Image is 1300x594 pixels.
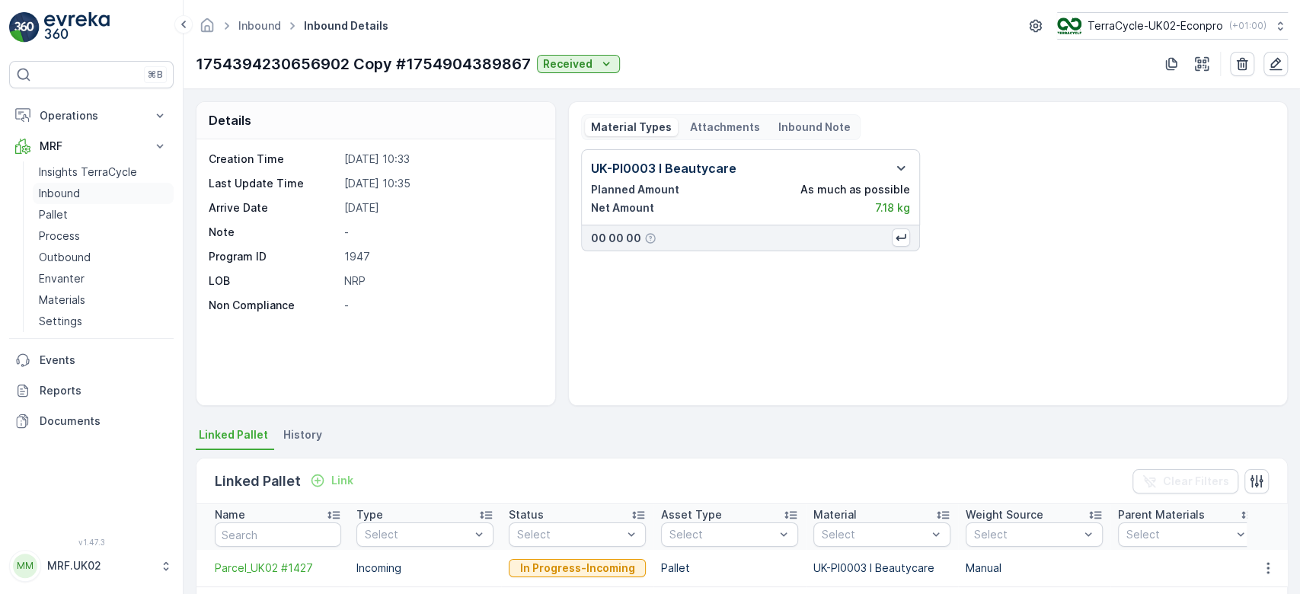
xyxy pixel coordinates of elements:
[209,298,338,313] p: Non Compliance
[344,225,538,240] p: -
[1132,469,1238,493] button: Clear Filters
[39,164,137,180] p: Insights TerraCycle
[33,289,174,311] a: Materials
[1057,12,1288,40] button: TerraCycle-UK02-Econpro(+01:00)
[1118,507,1205,522] p: Parent Materials
[344,200,538,216] p: [DATE]
[215,522,341,547] input: Search
[1163,474,1229,489] p: Clear Filters
[209,152,338,167] p: Creation Time
[1229,20,1266,32] p: ( +01:00 )
[806,550,958,586] td: UK-PI0003 I Beautycare
[81,350,111,363] span: Pallet
[591,159,736,177] p: UK-PI0003 I Beautycare
[33,247,174,268] a: Outbound
[822,527,927,542] p: Select
[215,560,341,576] a: Parcel_UK02 #1427
[690,120,760,135] p: Attachments
[1126,527,1231,542] p: Select
[209,176,338,191] p: Last Update Time
[13,300,80,313] span: Net Weight :
[39,271,85,286] p: Envanter
[9,131,174,161] button: MRF
[40,353,168,368] p: Events
[13,325,85,338] span: Tare Weight :
[509,559,646,577] button: In Progress-Incoming
[238,19,281,32] a: Inbound
[9,12,40,43] img: logo
[39,314,82,329] p: Settings
[813,507,857,522] p: Material
[509,507,544,522] p: Status
[215,471,301,492] p: Linked Pallet
[199,427,268,442] span: Linked Pallet
[13,275,89,288] span: Total Weight :
[33,225,174,247] a: Process
[644,232,656,244] div: Help Tooltip Icon
[669,527,775,542] p: Select
[349,550,501,586] td: Incoming
[344,298,538,313] p: -
[966,507,1043,522] p: Weight Source
[148,69,163,81] p: ⌘B
[209,249,338,264] p: Program ID
[1088,18,1223,34] p: TerraCycle-UK02-Econpro
[39,292,85,308] p: Materials
[33,183,174,204] a: Inbound
[65,375,220,388] span: UK-A0016 I Medicine packets
[537,55,620,73] button: Received
[589,13,708,31] p: Parcel_UK02 #1486
[39,228,80,244] p: Process
[661,507,722,522] p: Asset Type
[89,275,103,288] span: 30
[9,375,174,406] a: Reports
[9,550,174,582] button: MMMRF.UK02
[356,507,383,522] p: Type
[974,527,1079,542] p: Select
[39,250,91,265] p: Outbound
[13,250,50,263] span: Name :
[50,250,151,263] span: Parcel_UK02 #1486
[40,414,168,429] p: Documents
[209,225,338,240] p: Note
[39,207,68,222] p: Pallet
[40,108,143,123] p: Operations
[344,273,538,289] p: NRP
[199,23,216,36] a: Homepage
[9,406,174,436] a: Documents
[344,176,538,191] p: [DATE] 10:35
[1057,18,1081,34] img: terracycle_logo_wKaHoWT.png
[209,111,251,129] p: Details
[9,101,174,131] button: Operations
[543,56,593,72] p: Received
[875,200,910,216] p: 7.18 kg
[591,200,654,216] p: Net Amount
[85,325,99,338] span: 30
[344,152,538,167] p: [DATE] 10:33
[33,311,174,332] a: Settings
[331,473,353,488] p: Link
[591,120,672,135] p: Material Types
[44,12,110,43] img: logo_light-DOdMpM7g.png
[653,550,806,586] td: Pallet
[13,350,81,363] span: Asset Type :
[283,427,322,442] span: History
[80,300,85,313] span: -
[13,554,37,578] div: MM
[33,161,174,183] a: Insights TerraCycle
[33,204,174,225] a: Pallet
[591,231,641,246] p: 00 00 00
[958,550,1110,586] td: Manual
[33,268,174,289] a: Envanter
[9,345,174,375] a: Events
[591,182,679,197] p: Planned Amount
[47,558,152,573] p: MRF.UK02
[520,560,635,576] p: In Progress-Incoming
[517,527,622,542] p: Select
[209,200,338,216] p: Arrive Date
[13,375,65,388] span: Material :
[40,383,168,398] p: Reports
[778,120,851,135] p: Inbound Note
[196,53,531,75] p: 1754394230656902 Copy #1754904389867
